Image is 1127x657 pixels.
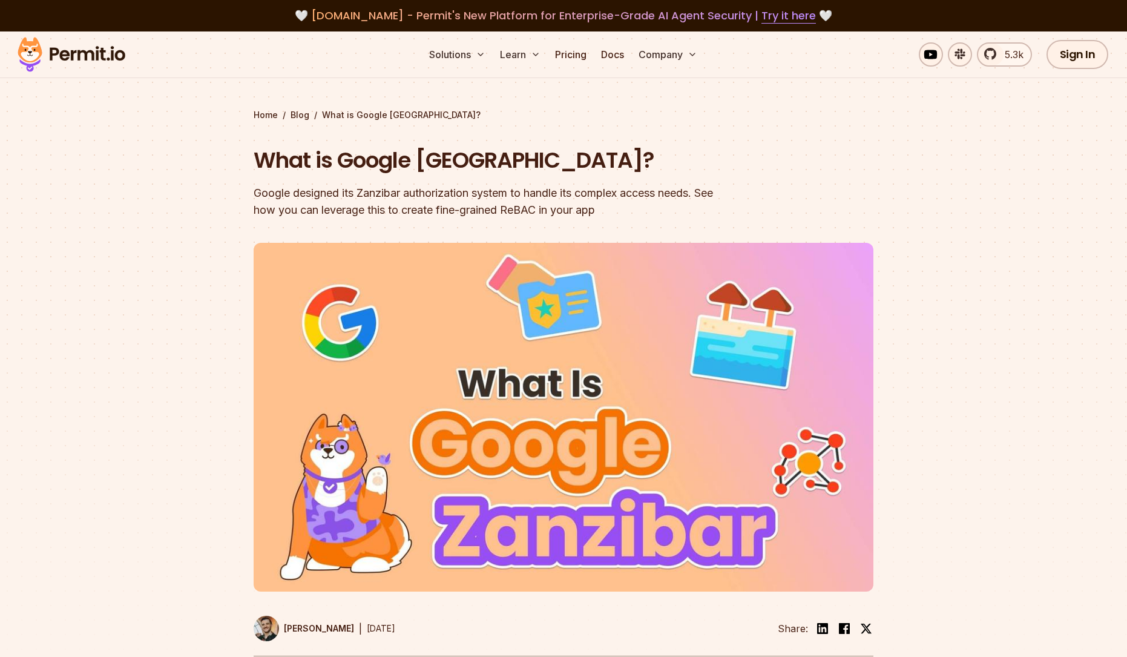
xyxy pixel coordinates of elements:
a: Blog [291,109,309,121]
div: / / [254,109,873,121]
img: Permit logo [12,34,131,75]
img: facebook [837,621,852,636]
span: 5.3k [997,47,1023,62]
a: Pricing [550,42,591,67]
div: 🤍 🤍 [29,7,1098,24]
time: [DATE] [367,623,395,633]
h1: What is Google [GEOGRAPHIC_DATA]? [254,145,718,176]
span: [DOMAIN_NAME] - Permit's New Platform for Enterprise-Grade AI Agent Security | [311,8,816,23]
a: 5.3k [977,42,1032,67]
a: Docs [596,42,629,67]
a: Try it here [761,8,816,24]
img: What is Google Zanzibar? [254,243,873,592]
button: Solutions [424,42,490,67]
a: Sign In [1046,40,1109,69]
img: twitter [860,622,872,635]
div: Google designed its Zanzibar authorization system to handle its complex access needs. See how you... [254,185,718,219]
li: Share: [778,621,808,636]
img: linkedin [815,621,830,636]
a: [PERSON_NAME] [254,616,354,641]
a: Home [254,109,278,121]
button: Company [634,42,702,67]
p: [PERSON_NAME] [284,622,354,635]
button: Learn [495,42,545,67]
div: | [359,621,362,636]
img: Daniel Bass [254,616,279,641]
